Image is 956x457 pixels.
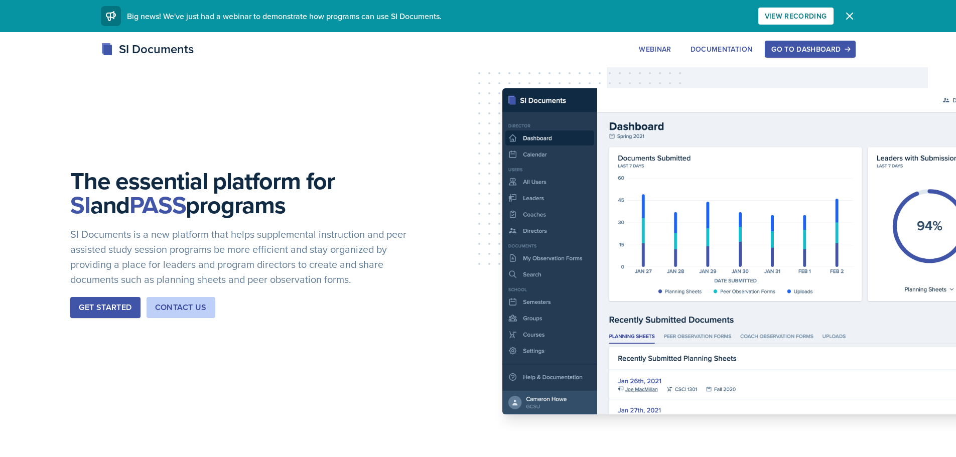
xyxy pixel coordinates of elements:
button: Get Started [70,297,140,318]
button: View Recording [758,8,834,25]
button: Contact Us [147,297,215,318]
div: Contact Us [155,301,207,314]
div: Documentation [691,45,753,53]
div: Get Started [79,301,131,314]
button: Go to Dashboard [765,41,855,58]
div: Webinar [639,45,671,53]
div: View Recording [765,12,827,20]
button: Webinar [632,41,677,58]
span: Big news! We've just had a webinar to demonstrate how programs can use SI Documents. [127,11,442,22]
button: Documentation [684,41,759,58]
div: Go to Dashboard [771,45,849,53]
div: SI Documents [101,40,194,58]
